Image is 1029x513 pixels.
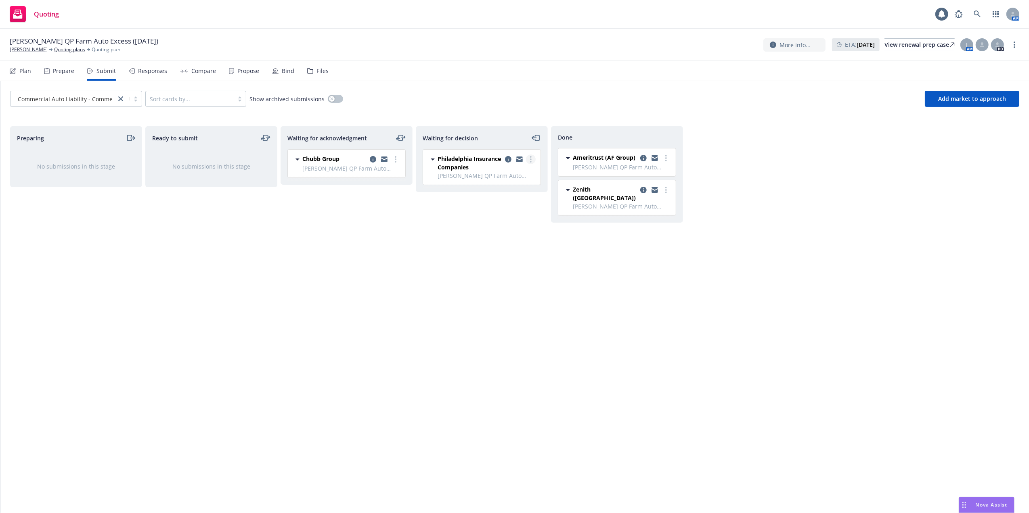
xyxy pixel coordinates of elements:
[34,11,59,17] span: Quoting
[988,6,1004,22] a: Switch app
[191,68,216,74] div: Compare
[573,153,635,162] span: Ameritrust (AF Group)
[531,133,541,143] a: moveLeft
[96,68,116,74] div: Submit
[396,133,406,143] a: moveLeftRight
[152,134,198,142] span: Ready to submit
[249,95,325,103] span: Show archived submissions
[1010,40,1019,50] a: more
[526,154,536,164] a: more
[503,154,513,164] a: copy logging email
[6,3,62,25] a: Quoting
[661,153,671,163] a: more
[639,153,648,163] a: copy logging email
[159,162,264,171] div: No submissions in this stage
[302,154,340,163] span: Chubb Group
[763,38,826,52] button: More info...
[573,202,671,211] span: [PERSON_NAME] QP Farm Auto Excess ([DATE]) - Zenith - Commercial Auto Liability - Commercial Auto...
[639,185,648,195] a: copy logging email
[558,133,572,142] span: Done
[438,154,502,171] span: Philadelphia Insurance Companies
[959,497,1014,513] button: Nova Assist
[18,95,134,103] span: Commercial Auto Liability - Commercial A...
[650,185,660,195] a: copy logging email
[845,40,875,49] span: ETA :
[10,46,48,53] a: [PERSON_NAME]
[237,68,259,74] div: Propose
[938,95,1006,102] span: Add market to approach
[925,91,1019,107] button: Add market to approach
[23,162,129,171] div: No submissions in this stage
[951,6,967,22] a: Report a Bug
[368,154,378,164] a: copy logging email
[53,68,74,74] div: Prepare
[884,39,955,51] div: View renewal prep case
[15,95,112,103] span: Commercial Auto Liability - Commercial A...
[261,133,270,143] a: moveLeftRight
[10,36,158,46] span: [PERSON_NAME] QP Farm Auto Excess ([DATE])
[302,164,400,173] span: [PERSON_NAME] QP Farm Auto Excess ([DATE]) - Chubb - Commercial Auto Liability - Commercial Auto ...
[92,46,120,53] span: Quoting plan
[19,68,31,74] div: Plan
[287,134,367,142] span: Waiting for acknowledgment
[116,94,126,104] a: close
[780,41,811,49] span: More info...
[379,154,389,164] a: copy logging email
[661,185,671,195] a: more
[391,154,400,164] a: more
[966,41,968,49] span: J
[423,134,478,142] span: Waiting for decision
[884,38,955,51] a: View renewal prep case
[573,185,637,202] span: Zenith ([GEOGRAPHIC_DATA])
[316,68,329,74] div: Files
[573,163,671,171] span: [PERSON_NAME] QP Farm Auto Excess ([DATE]) - AmeriTrust - Commercial Auto Liability - Commercial ...
[976,501,1008,508] span: Nova Assist
[969,6,985,22] a: Search
[282,68,294,74] div: Bind
[650,153,660,163] a: copy logging email
[126,133,135,143] a: moveRight
[438,171,536,180] span: [PERSON_NAME] QP Farm Auto Excess ([DATE]) - Phily - Commercial Auto Liability - Commercial Auto ...
[959,497,969,513] div: Drag to move
[17,134,44,142] span: Preparing
[857,41,875,48] strong: [DATE]
[54,46,85,53] a: Quoting plans
[515,154,524,164] a: copy logging email
[138,68,167,74] div: Responses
